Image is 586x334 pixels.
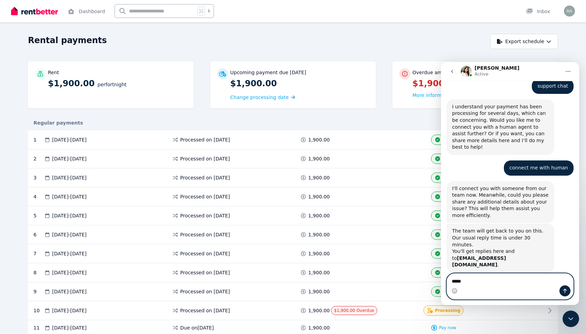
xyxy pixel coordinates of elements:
div: 2 [33,154,44,164]
span: [DATE] - [DATE] [52,136,87,143]
div: 3 [33,173,44,183]
span: [DATE] - [DATE] [52,324,87,331]
span: [DATE] - [DATE] [52,174,87,181]
div: 9 [33,286,44,297]
span: 1,900.00 [308,269,330,276]
span: Processed on [DATE] [180,250,230,257]
img: RentBetter [11,6,58,16]
span: Processed on [DATE] [180,288,230,295]
span: Processed on [DATE] [180,136,230,143]
span: 1,900.00 [308,231,330,238]
div: 10 [33,305,44,316]
p: Overdue amount [412,69,453,76]
p: $1,900.00 [48,78,187,89]
span: [DATE] - [DATE] [52,288,87,295]
span: per Fortnight [98,82,127,87]
div: 1 [33,135,44,145]
span: 1,900.00 [308,307,330,314]
div: Inbox [526,8,550,15]
span: [DATE] - [DATE] [52,155,87,162]
div: Regular payments [28,119,558,126]
p: $1,900.00 [412,78,551,89]
img: Garima Kaushik [564,6,575,17]
span: More information [412,92,454,98]
iframe: Intercom live chat [441,62,579,305]
span: 1,900.00 [308,324,330,331]
span: Processed on [DATE] [180,212,230,219]
span: 1,900.00 [308,155,330,162]
div: 5 [33,210,44,221]
span: [DATE] - [DATE] [52,250,87,257]
span: Due on [DATE] [180,324,214,331]
span: 1,900.00 [308,193,330,200]
button: Export schedule [490,34,558,49]
div: 4 [33,191,44,202]
span: 1,900.00 [308,212,330,219]
span: Processed on [DATE] [180,269,230,276]
iframe: Intercom live chat [563,311,579,327]
span: $1,900.00 Overdue [334,308,374,313]
span: [DATE] - [DATE] [52,269,87,276]
span: [DATE] - [DATE] [52,193,87,200]
p: Rent [48,69,59,76]
div: 11 [33,324,44,331]
span: Processed on [DATE] [180,193,230,200]
div: 6 [33,229,44,240]
a: Change processing date [230,94,295,101]
h1: Rental payments [28,35,107,46]
span: Pay now [439,325,456,331]
span: [DATE] - [DATE] [52,212,87,219]
span: Change processing date [230,94,289,101]
span: Processed on [DATE] [180,155,230,162]
div: 7 [33,248,44,259]
span: 1,900.00 [308,250,330,257]
span: 1,900.00 [308,174,330,181]
span: 1,900.00 [308,136,330,143]
span: Processed on [DATE] [180,231,230,238]
span: Processed on [DATE] [180,174,230,181]
div: 8 [33,267,44,278]
span: [DATE] - [DATE] [52,307,87,314]
span: k [208,8,210,14]
span: Processed on [DATE] [180,307,230,314]
p: Upcoming payment due [DATE] [230,69,306,76]
span: [DATE] - [DATE] [52,231,87,238]
p: $1,900.00 [230,78,369,89]
span: 1,900.00 [308,288,330,295]
span: Processing [435,308,460,313]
